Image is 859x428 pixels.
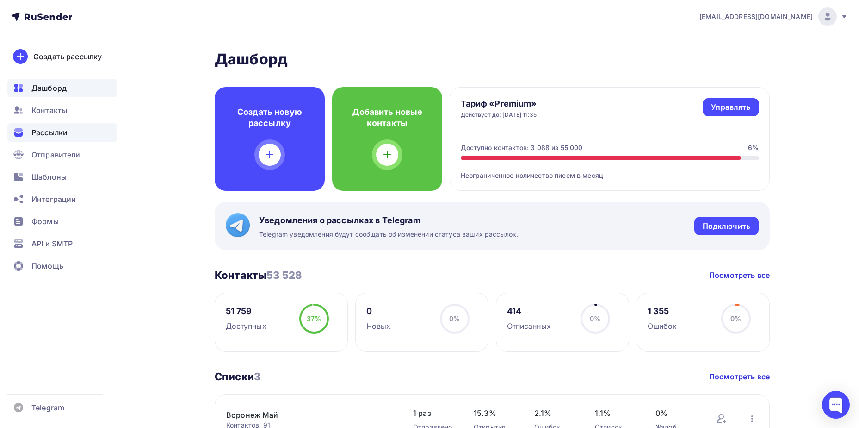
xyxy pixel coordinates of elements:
[31,402,64,413] span: Telegram
[507,306,551,317] div: 414
[7,123,117,142] a: Рассылки
[31,171,67,183] span: Шаблоны
[507,321,551,332] div: Отписанных
[259,215,518,226] span: Уведомления о рассылках в Telegram
[347,107,427,129] h4: Добавить новые контакты
[366,321,391,332] div: Новых
[226,321,266,332] div: Доступных
[655,408,698,419] span: 0%
[31,82,67,94] span: Дашборд
[7,145,117,164] a: Отправители
[711,102,750,113] div: Управлять
[31,105,67,116] span: Контакты
[215,50,770,69] h2: Дашборд
[266,269,302,281] span: 53 528
[449,315,460,322] span: 0%
[31,194,76,205] span: Интеграции
[648,306,677,317] div: 1 355
[7,101,117,120] a: Контакты
[703,221,750,232] div: Подключить
[31,149,80,160] span: Отправители
[254,371,260,383] span: 3
[709,270,770,281] a: Посмотреть все
[366,306,391,317] div: 0
[215,370,260,383] h3: Списки
[31,238,73,249] span: API и SMTP
[31,260,63,271] span: Помощь
[226,306,266,317] div: 51 759
[7,79,117,97] a: Дашборд
[595,408,637,419] span: 1.1%
[7,168,117,186] a: Шаблоны
[31,216,59,227] span: Формы
[215,269,302,282] h3: Контакты
[307,315,321,322] span: 37%
[534,408,576,419] span: 2.1%
[226,409,383,421] a: Воронеж Май
[461,143,583,152] div: Доступно контактов: 3 088 из 55 000
[730,315,741,322] span: 0%
[590,315,600,322] span: 0%
[461,160,759,180] div: Неограниченное количество писем в месяц
[699,7,848,26] a: [EMAIL_ADDRESS][DOMAIN_NAME]
[461,98,537,109] h4: Тариф «Premium»
[33,51,102,62] div: Создать рассылку
[648,321,677,332] div: Ошибок
[461,111,537,119] div: Действует до: [DATE] 11:35
[699,12,813,21] span: [EMAIL_ADDRESS][DOMAIN_NAME]
[259,230,518,239] span: Telegram уведомления будут сообщать об изменении статуса ваших рассылок.
[709,371,770,382] a: Посмотреть все
[748,143,759,152] div: 6%
[7,212,117,231] a: Формы
[229,107,310,129] h4: Создать новую рассылку
[413,408,455,419] span: 1 раз
[474,408,516,419] span: 15.3%
[31,127,68,138] span: Рассылки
